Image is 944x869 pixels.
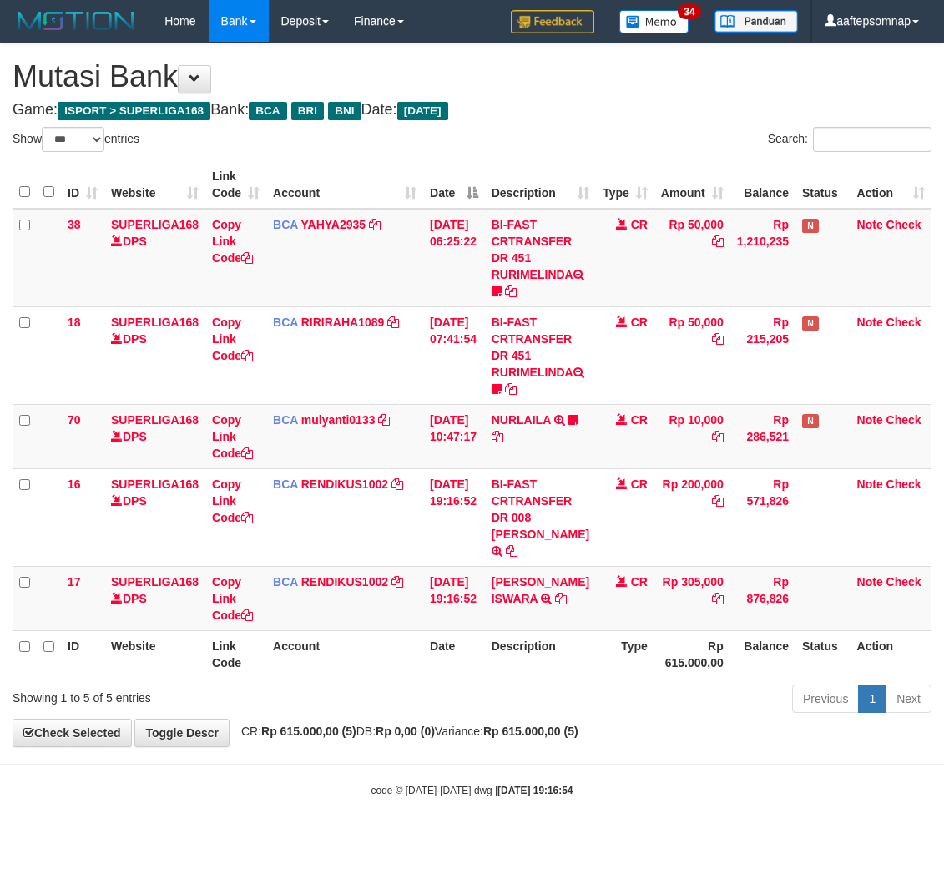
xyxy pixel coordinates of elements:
a: Check [886,218,921,231]
select: Showentries [42,127,104,152]
th: Rp 615.000,00 [654,630,730,678]
label: Search: [768,127,931,152]
span: CR: DB: Variance: [233,725,578,738]
span: Has Note [802,414,819,428]
span: BCA [273,218,298,231]
a: Copy Rp 305,000 to clipboard [712,592,724,605]
td: Rp 200,000 [654,468,730,566]
a: Note [857,316,883,329]
span: Has Note [802,219,819,233]
th: Balance [730,161,795,209]
a: Copy Rp 200,000 to clipboard [712,494,724,508]
a: RENDIKUS1002 [301,477,388,491]
img: Feedback.jpg [511,10,594,33]
td: Rp 10,000 [654,404,730,468]
a: Note [857,218,883,231]
span: CR [631,575,648,589]
strong: Rp 615.000,00 (5) [483,725,578,738]
label: Show entries [13,127,139,152]
a: Copy BI-FAST CRTRANSFER DR 451 RURIMELINDA to clipboard [505,382,517,396]
td: [DATE] 07:41:54 [423,306,485,404]
a: SUPERLIGA168 [111,477,199,491]
th: Account [266,630,423,678]
td: BI-FAST CRTRANSFER DR 008 [PERSON_NAME] [485,468,596,566]
td: [DATE] 06:25:22 [423,209,485,307]
td: DPS [104,209,205,307]
td: Rp 50,000 [654,209,730,307]
td: Rp 215,205 [730,306,795,404]
td: DPS [104,404,205,468]
th: Website: activate to sort column ascending [104,161,205,209]
a: Check [886,477,921,491]
span: BCA [249,102,286,120]
span: ISPORT > SUPERLIGA168 [58,102,210,120]
a: Check [886,413,921,427]
th: Link Code [205,630,266,678]
span: 16 [68,477,81,491]
td: Rp 305,000 [654,566,730,630]
span: Has Note [802,316,819,331]
span: 18 [68,316,81,329]
strong: Rp 615.000,00 (5) [261,725,356,738]
a: Copy BI-FAST CRTRANSFER DR 451 RURIMELINDA to clipboard [505,285,517,298]
strong: Rp 0,00 (0) [376,725,435,738]
a: Previous [792,685,859,713]
a: RIRIRAHA1089 [301,316,385,329]
span: BNI [328,102,361,120]
span: CR [631,218,648,231]
a: Copy Rp 10,000 to clipboard [712,430,724,443]
span: 17 [68,575,81,589]
th: ID: activate to sort column ascending [61,161,104,209]
a: Copy BI-FAST CRTRANSFER DR 008 ALWAN MUSTAJIB to clipboard [506,544,517,558]
th: Account: activate to sort column ascending [266,161,423,209]
a: Check [886,316,921,329]
th: Description [485,630,596,678]
strong: [DATE] 19:16:54 [497,785,573,796]
span: BCA [273,316,298,329]
a: Note [857,575,883,589]
a: Copy Rp 50,000 to clipboard [712,332,724,346]
a: 1 [858,685,886,713]
td: Rp 876,826 [730,566,795,630]
a: Copy YAHYA2935 to clipboard [369,218,381,231]
span: 70 [68,413,81,427]
span: BCA [273,477,298,491]
a: Copy RENDIKUS1002 to clipboard [391,477,403,491]
span: BRI [291,102,324,120]
td: [DATE] 10:47:17 [423,404,485,468]
th: Type [596,630,654,678]
a: Note [857,477,883,491]
div: Showing 1 to 5 of 5 entries [13,683,381,706]
td: Rp 50,000 [654,306,730,404]
h4: Game: Bank: Date: [13,102,931,119]
a: Check Selected [13,719,132,747]
a: Copy Link Code [212,477,253,524]
td: Rp 286,521 [730,404,795,468]
th: Action [851,630,931,678]
th: Action: activate to sort column ascending [851,161,931,209]
a: [PERSON_NAME] ISWARA [492,575,589,605]
td: DPS [104,468,205,566]
span: BCA [273,413,298,427]
td: [DATE] 19:16:52 [423,566,485,630]
a: SUPERLIGA168 [111,575,199,589]
a: Toggle Descr [134,719,230,747]
span: BCA [273,575,298,589]
a: Copy Link Code [212,316,253,362]
a: SUPERLIGA168 [111,316,199,329]
a: SUPERLIGA168 [111,413,199,427]
th: Balance [730,630,795,678]
th: Description: activate to sort column ascending [485,161,596,209]
a: Note [857,413,883,427]
a: Copy Rp 50,000 to clipboard [712,235,724,248]
th: ID [61,630,104,678]
td: [DATE] 19:16:52 [423,468,485,566]
th: Status [795,161,851,209]
th: Date: activate to sort column descending [423,161,485,209]
span: [DATE] [397,102,448,120]
small: code © [DATE]-[DATE] dwg | [371,785,573,796]
a: Copy Link Code [212,575,253,622]
span: CR [631,316,648,329]
span: CR [631,413,648,427]
td: DPS [104,566,205,630]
